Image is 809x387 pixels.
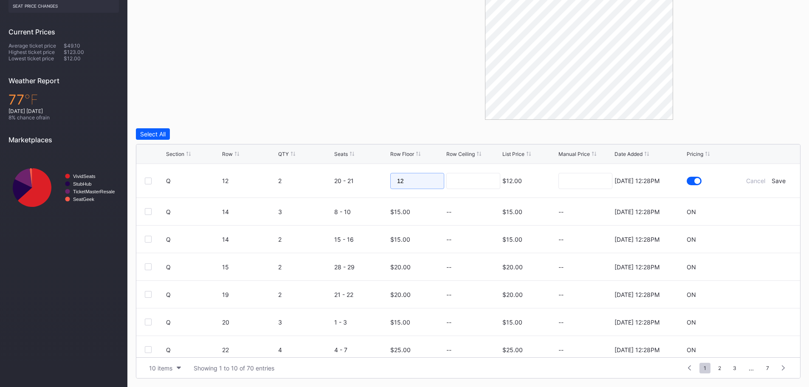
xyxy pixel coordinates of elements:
[390,346,411,353] div: $25.00
[73,181,92,186] text: StubHub
[334,151,348,157] div: Seats
[502,236,522,243] div: $15.00
[502,319,522,326] div: $15.00
[8,114,119,121] div: 8 % chance of rain
[334,319,388,326] div: 1 - 3
[762,363,773,373] span: 7
[558,208,612,215] div: --
[8,91,119,108] div: 77
[446,151,475,157] div: Row Ceiling
[334,263,388,271] div: 28 - 29
[149,364,172,372] div: 10 items
[166,319,220,326] div: Q
[222,177,276,184] div: 12
[446,291,451,298] div: --
[24,91,38,108] span: ℉
[73,197,94,202] text: SeatGeek
[502,151,524,157] div: List Price
[166,177,220,184] div: Q
[502,208,522,215] div: $15.00
[446,208,451,215] div: --
[615,346,660,353] div: [DATE] 12:28PM
[73,189,115,194] text: TicketMasterResale
[166,263,220,271] div: Q
[222,236,276,243] div: 14
[8,150,119,225] svg: Chart title
[687,236,696,243] div: ON
[558,236,612,243] div: --
[687,346,696,353] div: ON
[334,346,388,353] div: 4 - 7
[166,208,220,215] div: Q
[145,362,185,374] button: 10 items
[615,208,660,215] div: [DATE] 12:28PM
[166,151,184,157] div: Section
[8,136,119,144] div: Marketplaces
[278,319,332,326] div: 3
[502,346,523,353] div: $25.00
[334,177,388,184] div: 20 - 21
[64,42,119,49] div: $49.10
[558,151,590,157] div: Manual Price
[558,319,612,326] div: --
[687,291,696,298] div: ON
[502,291,523,298] div: $20.00
[278,346,332,353] div: 4
[558,346,612,353] div: --
[446,263,451,271] div: --
[136,128,170,140] button: Select All
[390,151,414,157] div: Row Floor
[222,291,276,298] div: 19
[166,346,220,353] div: Q
[278,208,332,215] div: 3
[278,177,332,184] div: 2
[390,319,410,326] div: $15.00
[615,177,660,184] div: [DATE] 12:28PM
[687,263,696,271] div: ON
[8,42,64,49] div: Average ticket price
[729,363,741,373] span: 3
[558,263,612,271] div: --
[772,177,786,184] div: Save
[166,291,220,298] div: Q
[687,208,696,215] div: ON
[390,263,411,271] div: $20.00
[8,49,64,55] div: Highest ticket price
[334,236,388,243] div: 15 - 16
[166,236,220,243] div: Q
[714,363,725,373] span: 2
[390,291,411,298] div: $20.00
[278,236,332,243] div: 2
[334,208,388,215] div: 8 - 10
[615,263,660,271] div: [DATE] 12:28PM
[502,177,522,184] div: $12.00
[558,291,612,298] div: --
[222,208,276,215] div: 14
[64,49,119,55] div: $123.00
[746,177,765,184] div: Cancel
[742,364,760,372] div: ...
[73,174,96,179] text: VividSeats
[615,236,660,243] div: [DATE] 12:28PM
[615,319,660,326] div: [DATE] 12:28PM
[334,291,388,298] div: 21 - 22
[8,108,119,114] div: [DATE] [DATE]
[222,319,276,326] div: 20
[446,236,451,243] div: --
[699,363,710,373] span: 1
[687,319,696,326] div: ON
[222,346,276,353] div: 22
[8,76,119,85] div: Weather Report
[390,236,410,243] div: $15.00
[687,151,703,157] div: Pricing
[8,55,64,62] div: Lowest ticket price
[194,364,274,372] div: Showing 1 to 10 of 70 entries
[615,151,643,157] div: Date Added
[502,263,523,271] div: $20.00
[222,263,276,271] div: 15
[140,130,166,138] div: Select All
[446,319,451,326] div: --
[446,346,451,353] div: --
[8,28,119,36] div: Current Prices
[222,151,233,157] div: Row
